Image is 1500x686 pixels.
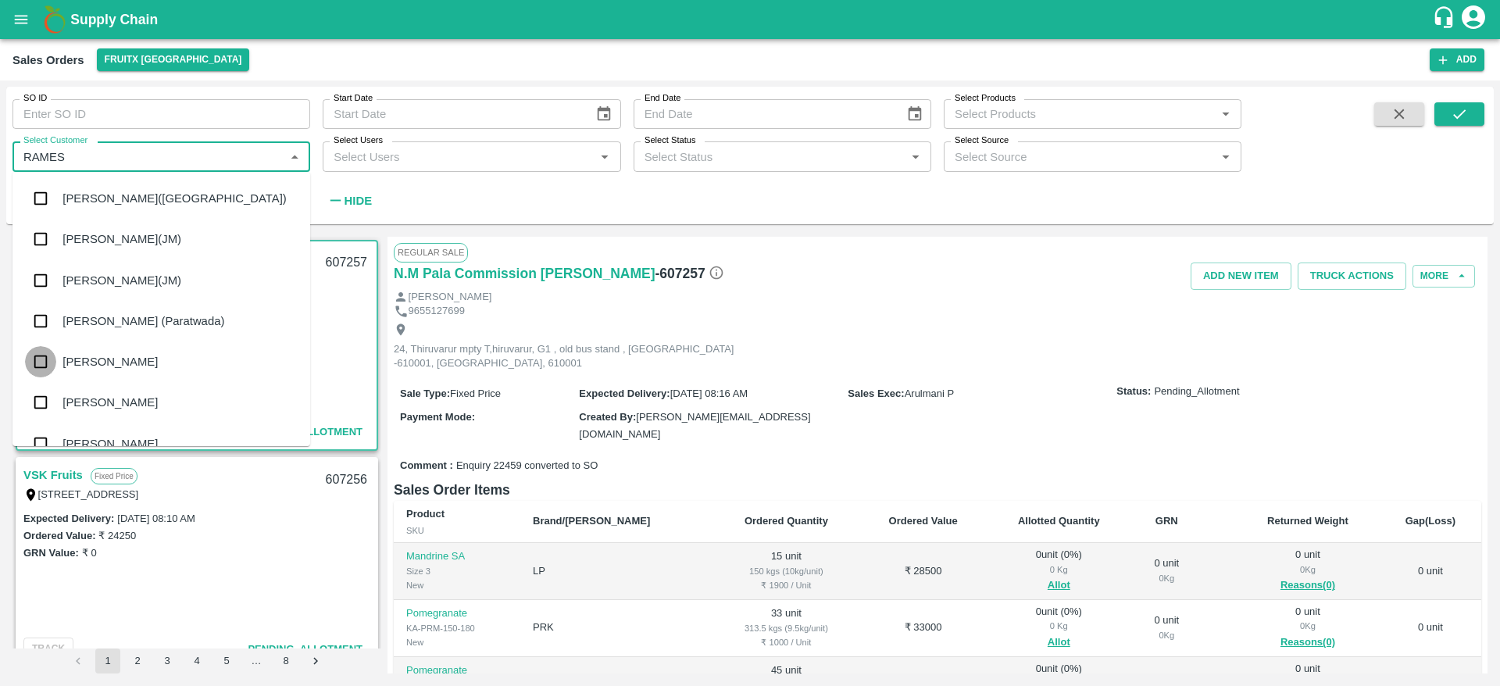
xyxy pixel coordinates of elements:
div: [PERSON_NAME] [62,435,158,452]
img: logo [39,4,70,35]
button: Go to page 5 [214,648,239,673]
button: Allot [1048,634,1070,652]
div: 0 unit [1144,613,1190,642]
b: GRN [1155,515,1178,527]
div: New [406,635,508,649]
div: New [406,578,508,592]
label: Select Status [645,134,696,147]
button: open drawer [3,2,39,38]
div: [PERSON_NAME](JM) [62,230,181,248]
div: 150 kgs (10kg/unit) [725,564,847,578]
button: Open [905,147,926,167]
label: [DATE] 08:10 AM [117,513,195,524]
div: ₹ 1900 / Unit [725,578,847,592]
button: Choose date [900,99,930,129]
div: Size 3 [406,564,508,578]
td: 0 unit [1380,543,1481,600]
label: [STREET_ADDRESS] [38,488,139,500]
b: Returned Weight [1267,515,1348,527]
div: 0 Kg [1144,571,1190,585]
button: Go to page 4 [184,648,209,673]
input: Start Date [323,99,583,129]
button: Open [595,147,615,167]
td: 0 unit [1380,600,1481,657]
div: 0 unit [1144,556,1190,585]
button: Go to page 2 [125,648,150,673]
div: 0 Kg [1144,628,1190,642]
p: Mandrine SA [406,549,508,564]
span: [PERSON_NAME][EMAIL_ADDRESS][DOMAIN_NAME] [579,411,810,440]
b: Allotted Quantity [1018,515,1100,527]
b: Supply Chain [70,12,158,27]
span: Arulmani P [905,388,955,399]
button: Go to page 3 [155,648,180,673]
div: 0 unit ( 0 %) [999,605,1119,652]
button: Select DC [97,48,250,71]
div: 0 Kg [999,563,1119,577]
p: [PERSON_NAME] [409,290,492,305]
button: Reasons(0) [1248,634,1367,652]
div: customer-support [1432,5,1459,34]
button: Reasons(0) [1248,577,1367,595]
p: Pomegranate [406,663,508,678]
button: Choose date [589,99,619,129]
label: GRN Value: [23,547,79,559]
div: 607256 [316,462,377,498]
button: Add [1430,48,1484,71]
b: Product [406,508,445,520]
span: Fixed Price [450,388,501,399]
label: ₹ 24250 [98,530,136,541]
label: Select Source [955,134,1009,147]
span: [DATE] 08:16 AM [670,388,748,399]
a: VSK Fruits [23,465,83,485]
input: End Date [634,99,894,129]
label: Expected Delivery : [579,388,670,399]
label: Ordered Value: [23,530,95,541]
label: Status: [1116,384,1151,399]
label: Created By : [579,411,636,423]
strong: Hide [345,195,372,207]
button: More [1412,265,1475,288]
h6: Sales Order Items [394,479,1481,501]
div: account of current user [1459,3,1487,36]
button: Go to page 8 [273,648,298,673]
label: Expected Delivery : [23,513,114,524]
label: End Date [645,92,680,105]
input: Select Customer [17,146,280,166]
div: 313.5 kgs (9.5kg/unit) [725,621,847,635]
label: Select Users [334,134,383,147]
b: Gap(Loss) [1405,515,1455,527]
input: Enter SO ID [12,99,310,129]
span: Regular Sale [394,243,468,262]
div: 0 Kg [1248,619,1367,633]
input: Select Products [948,104,1211,124]
div: 0 unit [1248,605,1367,652]
div: [PERSON_NAME]([GEOGRAPHIC_DATA]) [62,190,286,207]
label: Payment Mode : [400,411,475,423]
input: Select Status [638,146,901,166]
div: ₹ 1000 / Unit [725,635,847,649]
label: Sale Type : [400,388,450,399]
div: … [244,654,269,669]
div: 0 Kg [999,619,1119,633]
td: 33 unit [712,600,859,657]
button: Allot [1048,577,1070,595]
td: 15 unit [712,543,859,600]
div: 0 Kg [1248,563,1367,577]
b: Ordered Value [889,515,958,527]
button: Truck Actions [1298,263,1406,290]
div: [PERSON_NAME] [62,394,158,411]
span: Pending_Allotment [1154,384,1239,399]
label: ₹ 0 [82,547,97,559]
div: 0 unit ( 0 %) [999,548,1119,595]
div: [PERSON_NAME] [62,353,158,370]
button: Add NEW ITEM [1191,263,1291,290]
a: N.M Pala Commission [PERSON_NAME] [394,263,655,284]
div: 0 unit [1248,548,1367,595]
button: Open [1216,147,1236,167]
h6: - 607257 [655,263,724,284]
div: [PERSON_NAME] (Paratwada) [62,313,224,330]
nav: pagination navigation [63,648,330,673]
button: Open [1216,104,1236,124]
div: SKU [406,523,508,538]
